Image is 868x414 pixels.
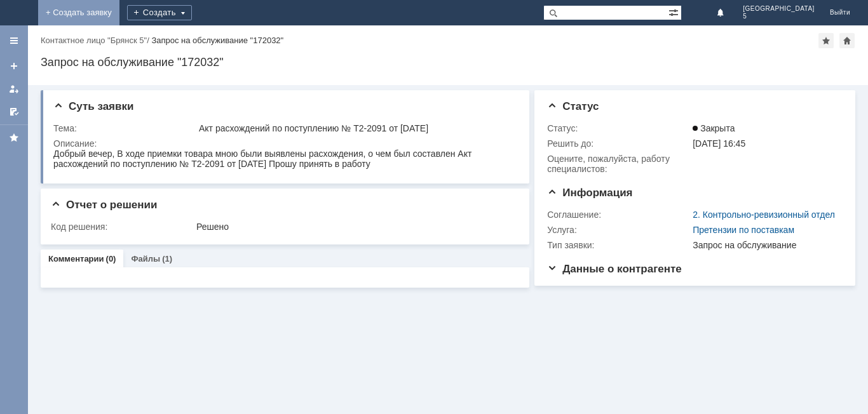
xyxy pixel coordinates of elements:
[199,123,512,133] div: Акт расхождений по поступлению № Т2-2091 от [DATE]
[162,254,172,264] div: (1)
[151,36,283,45] div: Запрос на обслуживание "172032"
[547,123,690,133] div: Статус:
[53,123,196,133] div: Тема:
[48,254,104,264] a: Комментарии
[693,240,837,250] div: Запрос на обслуживание
[53,100,133,112] span: Суть заявки
[693,138,745,149] span: [DATE] 16:45
[668,6,681,18] span: Расширенный поиск
[196,222,512,232] div: Решено
[547,210,690,220] div: Соглашение:
[4,79,24,99] a: Мои заявки
[51,199,157,211] span: Отчет о решении
[743,13,815,20] span: 5
[131,254,160,264] a: Файлы
[547,187,632,199] span: Информация
[41,36,151,45] div: /
[839,33,855,48] div: Сделать домашней страницей
[127,5,192,20] div: Создать
[4,56,24,76] a: Создать заявку
[547,263,682,275] span: Данные о контрагенте
[547,154,690,174] div: Oцените, пожалуйста, работу специалистов:
[547,138,690,149] div: Решить до:
[547,240,690,250] div: Тип заявки:
[41,56,855,69] div: Запрос на обслуживание "172032"
[4,102,24,122] a: Мои согласования
[51,222,194,232] div: Код решения:
[693,210,835,220] a: 2. Контрольно-ревизионный отдел
[41,36,147,45] a: Контактное лицо "Брянск 5"
[547,225,690,235] div: Услуга:
[547,100,599,112] span: Статус
[53,138,515,149] div: Описание:
[693,123,735,133] span: Закрыта
[818,33,834,48] div: Добавить в избранное
[106,254,116,264] div: (0)
[693,225,794,235] a: Претензии по поставкам
[743,5,815,13] span: [GEOGRAPHIC_DATA]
